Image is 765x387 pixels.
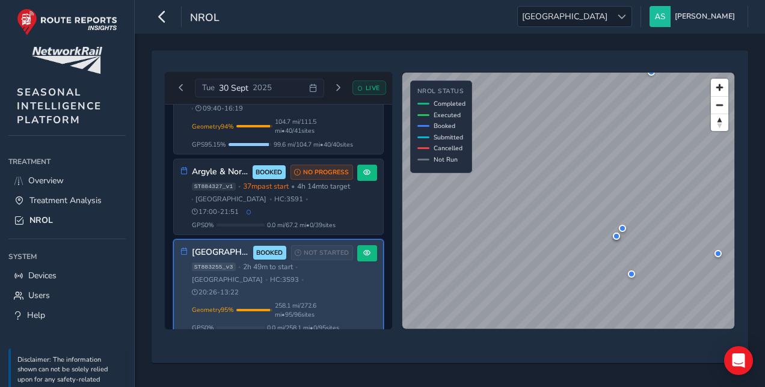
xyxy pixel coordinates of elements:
[195,195,266,204] span: [GEOGRAPHIC_DATA]
[295,264,298,270] span: •
[434,99,465,108] span: Completed
[192,248,249,258] h3: [GEOGRAPHIC_DATA], [GEOGRAPHIC_DATA], [GEOGRAPHIC_DATA] 3S93
[303,168,349,177] span: NO PROGRESS
[243,181,289,191] span: 37m past start
[190,10,220,27] span: NROL
[192,140,226,149] span: GPS 95.15 %
[650,6,739,27] button: [PERSON_NAME]
[434,144,462,153] span: Cancelled
[8,248,126,266] div: System
[29,215,53,226] span: NROL
[28,270,57,281] span: Devices
[202,82,215,93] span: Tue
[291,181,295,191] span: •
[28,290,50,301] span: Users
[192,305,234,314] span: Geometry 95 %
[297,181,350,191] span: 4h 14m to target
[269,196,272,203] span: •
[192,183,236,191] span: ST884327_v1
[192,167,248,177] h3: Argyle & North Electrics - 3S91 PM
[238,183,241,190] span: •
[8,305,126,325] a: Help
[270,275,299,284] span: HC: 3S93
[8,171,126,190] a: Overview
[434,111,461,120] span: Executed
[256,248,283,258] span: BOOKED
[711,96,728,114] button: Zoom out
[192,263,236,271] span: ST883255_v3
[8,266,126,285] a: Devices
[191,196,193,203] span: •
[192,221,214,230] span: GPS 0 %
[417,88,465,96] h4: NROL Status
[192,275,263,284] span: [GEOGRAPHIC_DATA]
[192,122,234,131] span: Geometry 94 %
[29,195,102,206] span: Treatment Analysis
[328,81,348,96] button: Next day
[192,323,214,332] span: GPS 0 %
[256,168,282,177] span: BOOKED
[274,140,353,149] span: 99.6 mi / 104.7 mi • 40 / 40 sites
[306,196,308,203] span: •
[267,323,339,332] span: 0.0 mi / 258.1 mi • 0 / 95 sites
[253,82,272,93] span: 2025
[8,153,126,171] div: Treatment
[275,301,353,319] span: 258.1 mi / 272.6 mi • 95 / 96 sites
[675,6,735,27] span: [PERSON_NAME]
[434,121,455,130] span: Booked
[304,248,349,258] span: NOT STARTED
[274,195,303,204] span: HC: 3S91
[195,104,243,113] span: 09:40 - 16:19
[17,8,117,35] img: rr logo
[275,117,353,135] span: 104.7 mi / 111.5 mi • 40 / 41 sites
[267,221,336,230] span: 0.0 mi / 67.2 mi • 0 / 39 sites
[17,85,102,127] span: SEASONAL INTELLIGENCE PLATFORM
[711,79,728,96] button: Zoom in
[8,210,126,230] a: NROL
[192,288,239,297] span: 20:26 - 13:22
[434,155,458,164] span: Not Run
[265,276,268,283] span: •
[402,73,735,329] canvas: Map
[8,285,126,305] a: Users
[434,133,463,142] span: Submitted
[191,105,193,112] span: •
[238,264,241,270] span: •
[219,82,248,94] span: 30 Sept
[8,190,126,210] a: Treatment Analysis
[650,6,671,27] img: diamond-layout
[711,114,728,131] button: Reset bearing to north
[171,81,191,96] button: Previous day
[192,207,239,216] span: 17:00 - 21:51
[366,84,380,93] span: LIVE
[27,309,45,321] span: Help
[32,47,102,74] img: customer logo
[301,276,304,283] span: •
[28,175,64,186] span: Overview
[243,262,293,272] span: 2h 49m to start
[518,7,612,26] span: [GEOGRAPHIC_DATA]
[724,346,753,375] div: Open Intercom Messenger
